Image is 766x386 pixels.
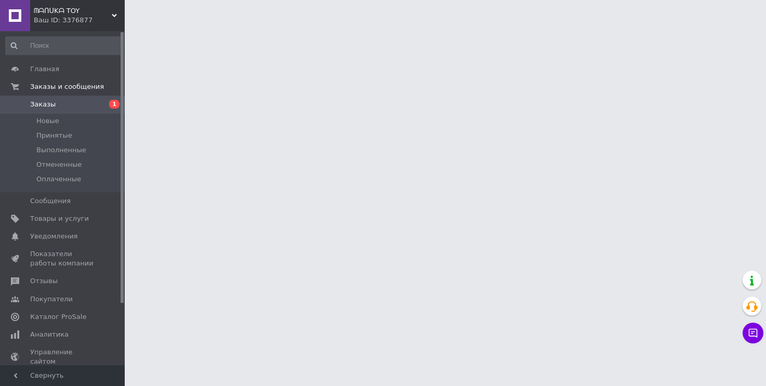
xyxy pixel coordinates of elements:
span: Показатели работы компании [30,249,96,268]
span: Уведомления [30,232,77,241]
span: Аналитика [30,330,69,339]
span: Управление сайтом [30,348,96,366]
span: Выполненные [36,145,86,155]
span: Отмененные [36,160,82,169]
input: Поиск [5,36,123,55]
span: Покупатели [30,295,73,304]
span: Каталог ProSale [30,312,86,322]
button: Чат с покупателем [743,323,763,343]
span: Принятые [36,131,72,140]
div: Ваш ID: 3376877 [34,16,125,25]
span: Сообщения [30,196,71,206]
span: Оплаченные [36,175,81,184]
span: Заказы [30,100,56,109]
span: Заказы и сообщения [30,82,104,91]
span: Главная [30,64,59,74]
span: Новые [36,116,59,126]
span: 1 [109,100,120,109]
span: Товары и услуги [30,214,89,223]
span: Отзывы [30,276,58,286]
span: ᗰᗩᑎᑌKᗩ TOY [34,6,112,16]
